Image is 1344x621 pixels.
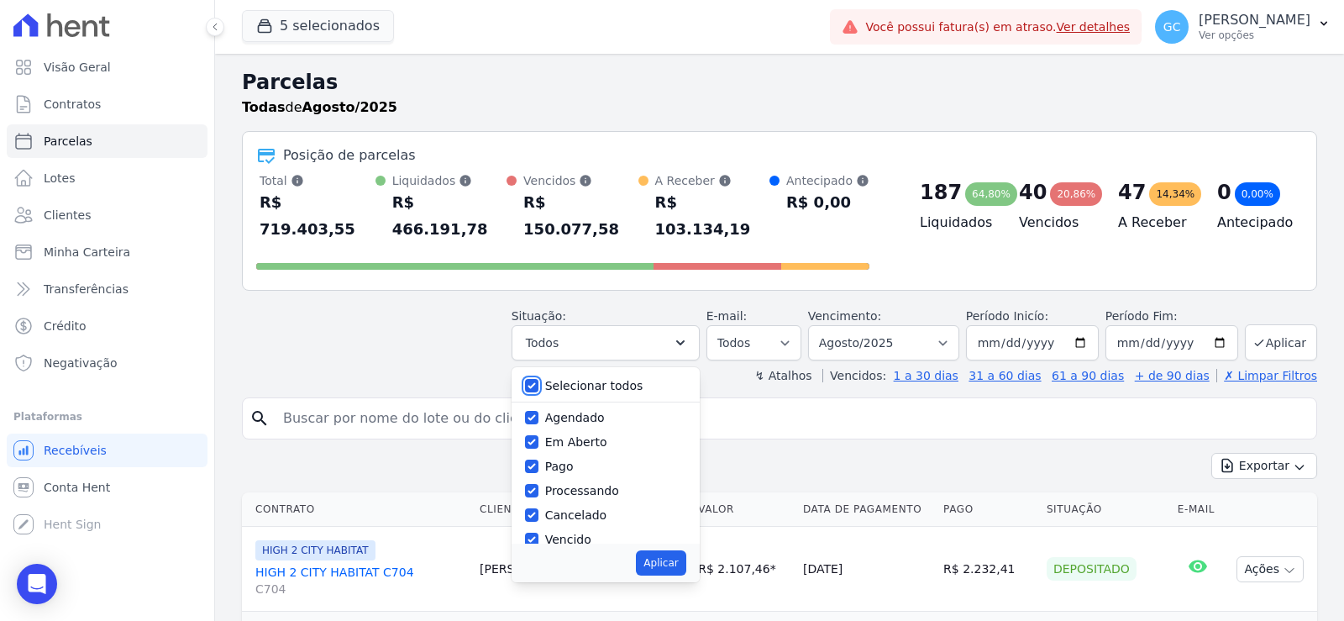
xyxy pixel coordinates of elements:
[255,564,466,597] a: HIGH 2 CITY HABITAT C704C704
[44,244,130,261] span: Minha Carteira
[283,145,416,166] div: Posição de parcelas
[545,411,605,424] label: Agendado
[1019,179,1047,206] div: 40
[1171,492,1225,527] th: E-mail
[242,99,286,115] strong: Todas
[691,527,796,612] td: R$ 2.107,46
[7,87,207,121] a: Contratos
[473,492,600,527] th: Cliente
[7,161,207,195] a: Lotes
[44,318,87,334] span: Crédito
[273,402,1310,435] input: Buscar por nome do lote ou do cliente
[1135,369,1210,382] a: + de 90 dias
[808,309,881,323] label: Vencimento:
[937,527,1040,612] td: R$ 2.232,41
[7,471,207,504] a: Conta Hent
[691,492,796,527] th: Valor
[937,492,1040,527] th: Pago
[920,213,992,233] h4: Liquidados
[1163,21,1181,33] span: GC
[1235,182,1280,206] div: 0,00%
[44,281,129,297] span: Transferências
[545,435,607,449] label: Em Aberto
[545,508,606,522] label: Cancelado
[255,581,466,597] span: C704
[865,18,1130,36] span: Você possui fatura(s) em atraso.
[523,189,638,243] div: R$ 150.077,58
[1149,182,1201,206] div: 14,34%
[7,198,207,232] a: Clientes
[7,124,207,158] a: Parcelas
[1052,369,1124,382] a: 61 a 90 dias
[260,189,375,243] div: R$ 719.403,55
[7,346,207,380] a: Negativação
[1236,556,1304,582] button: Ações
[1047,557,1137,581] div: Depositado
[1217,179,1231,206] div: 0
[1105,308,1238,325] label: Período Fim:
[17,564,57,604] div: Open Intercom Messenger
[7,235,207,269] a: Minha Carteira
[512,309,566,323] label: Situação:
[1040,492,1171,527] th: Situação
[13,407,201,427] div: Plataformas
[966,309,1048,323] label: Período Inicío:
[44,96,101,113] span: Contratos
[44,207,91,224] span: Clientes
[44,59,111,76] span: Visão Geral
[754,369,811,382] label: ↯ Atalhos
[1118,213,1190,233] h4: A Receber
[242,97,397,118] p: de
[796,527,937,612] td: [DATE]
[1211,453,1317,479] button: Exportar
[7,50,207,84] a: Visão Geral
[249,408,270,429] i: search
[706,309,748,323] label: E-mail:
[965,182,1017,206] div: 64,80%
[969,369,1041,382] a: 31 a 60 dias
[512,325,700,360] button: Todos
[786,189,869,216] div: R$ 0,00
[1217,213,1289,233] h4: Antecipado
[44,479,110,496] span: Conta Hent
[44,442,107,459] span: Recebíveis
[636,550,685,576] button: Aplicar
[655,189,769,243] div: R$ 103.134,19
[44,133,92,150] span: Parcelas
[796,492,937,527] th: Data de Pagamento
[545,379,643,392] label: Selecionar todos
[920,179,962,206] div: 187
[545,533,591,546] label: Vencido
[545,460,574,473] label: Pago
[7,272,207,306] a: Transferências
[242,492,473,527] th: Contrato
[1245,324,1317,360] button: Aplicar
[523,172,638,189] div: Vencidos
[255,540,375,560] span: HIGH 2 CITY HABITAT
[1118,179,1146,206] div: 47
[242,67,1317,97] h2: Parcelas
[1216,369,1317,382] a: ✗ Limpar Filtros
[526,333,559,353] span: Todos
[1050,182,1102,206] div: 20,86%
[1199,12,1310,29] p: [PERSON_NAME]
[822,369,886,382] label: Vencidos:
[894,369,958,382] a: 1 a 30 dias
[44,170,76,187] span: Lotes
[260,172,375,189] div: Total
[7,434,207,467] a: Recebíveis
[392,172,507,189] div: Liquidados
[655,172,769,189] div: A Receber
[1057,20,1131,34] a: Ver detalhes
[302,99,397,115] strong: Agosto/2025
[1019,213,1091,233] h4: Vencidos
[473,527,600,612] td: [PERSON_NAME]
[7,309,207,343] a: Crédito
[44,355,118,371] span: Negativação
[392,189,507,243] div: R$ 466.191,78
[786,172,869,189] div: Antecipado
[1142,3,1344,50] button: GC [PERSON_NAME] Ver opções
[545,484,619,497] label: Processando
[242,10,394,42] button: 5 selecionados
[1199,29,1310,42] p: Ver opções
